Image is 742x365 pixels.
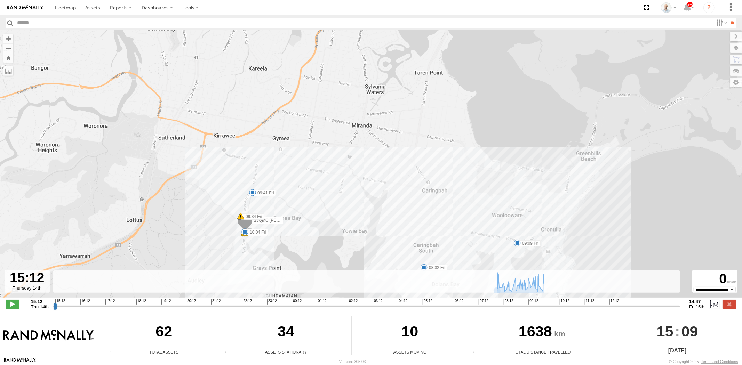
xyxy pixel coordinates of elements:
[479,299,488,305] span: 07:12
[55,299,65,305] span: 15:12
[223,349,349,355] div: Assets Stationary
[424,265,447,271] label: 08:32 Fri
[3,34,13,43] button: Zoom in
[3,43,13,53] button: Zoom out
[560,299,569,305] span: 10:12
[253,190,276,196] label: 09:41 Fri
[3,330,94,341] img: Rand McNally
[398,299,408,305] span: 04:12
[31,299,49,304] strong: 15:12
[107,349,220,355] div: Total Assets
[245,230,268,236] label: 09:33 Fri
[339,359,366,364] div: Version: 305.03
[3,53,13,63] button: Zoom Home
[292,299,302,305] span: 00:12
[317,299,327,305] span: 01:12
[615,347,740,355] div: [DATE]
[186,299,196,305] span: 20:12
[609,299,619,305] span: 12:12
[504,299,513,305] span: 08:12
[352,316,469,349] div: 10
[161,299,171,305] span: 19:12
[518,240,541,246] label: 08:20 Fri
[659,2,679,13] div: Kurt Byers
[615,316,740,346] div: :
[689,304,704,309] span: Fri 15th Aug 2025
[267,299,277,305] span: 23:12
[223,316,349,349] div: 34
[107,316,220,349] div: 62
[657,316,673,346] span: 15
[713,18,728,28] label: Search Filter Options
[528,299,538,305] span: 09:12
[6,300,19,309] label: Play/Stop
[105,299,115,305] span: 17:12
[454,299,464,305] span: 06:12
[7,5,43,10] img: rand-logo.svg
[211,299,221,305] span: 21:12
[681,316,698,346] span: 09
[3,66,13,76] label: Measure
[31,304,49,309] span: Thu 14th Aug 2025
[80,299,90,305] span: 16:12
[352,349,469,355] div: Assets Moving
[245,229,268,235] label: 10:04 Fri
[471,316,613,349] div: 1638
[517,240,541,246] label: 09:09 Fri
[723,300,736,309] label: Close
[348,299,358,305] span: 02:12
[373,299,383,305] span: 03:12
[471,350,482,355] div: Total distance travelled by all assets within specified date range and applied filters
[703,2,715,13] i: ?
[223,350,234,355] div: Total number of assets current stationary.
[136,299,146,305] span: 18:12
[254,218,304,223] span: 23QMC [PERSON_NAME]
[4,358,36,365] a: Visit our Website
[471,349,613,355] div: Total Distance Travelled
[585,299,595,305] span: 11:12
[241,213,264,220] label: 09:34 Fri
[693,271,736,287] div: 0
[689,299,704,304] strong: 14:47
[352,350,362,355] div: Total number of assets current in transit.
[242,299,252,305] span: 22:12
[107,350,118,355] div: Total number of Enabled Assets
[730,78,742,87] label: Map Settings
[701,359,738,364] a: Terms and Conditions
[669,359,738,364] div: © Copyright 2025 -
[423,299,432,305] span: 05:12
